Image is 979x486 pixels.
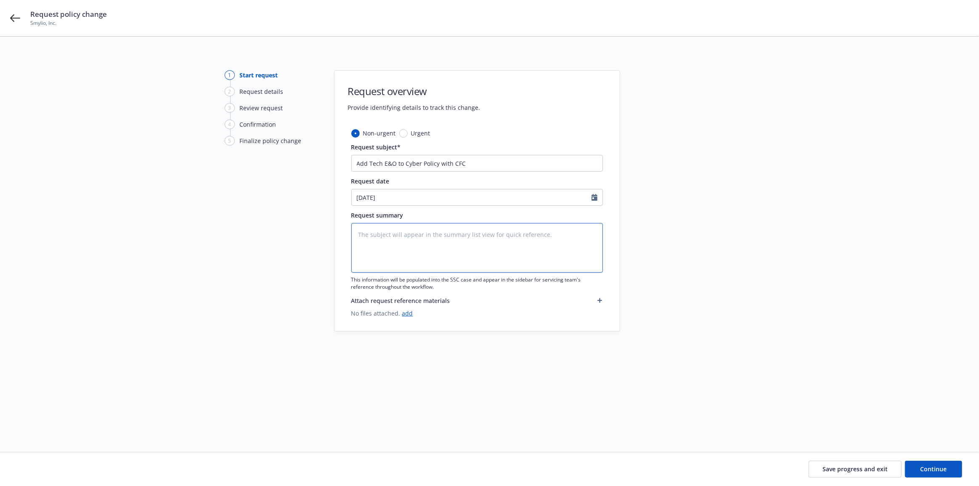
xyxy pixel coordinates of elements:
[351,211,403,219] span: Request summary
[30,9,107,19] span: Request policy change
[352,189,592,205] input: MM/DD/YYYY
[351,129,360,138] input: Non-urgent
[225,87,235,96] div: 2
[351,155,603,172] input: The subject will appear in the summary list view for quick reference.
[240,104,283,112] div: Review request
[351,276,603,290] span: This information will be populated into the SSC case and appear in the sidebar for servicing team...
[351,309,603,318] span: No files attached.
[240,71,278,80] div: Start request
[351,143,401,151] span: Request subject*
[921,465,947,473] span: Continue
[348,84,480,98] h1: Request overview
[348,103,480,112] span: Provide identifying details to track this change.
[30,19,107,27] span: Smylio, Inc.
[822,465,888,473] span: Save progress and exit
[399,129,408,138] input: Urgent
[225,136,235,146] div: 5
[225,103,235,113] div: 3
[240,136,302,145] div: Finalize policy change
[363,129,396,138] span: Non-urgent
[225,70,235,80] div: 1
[905,461,962,478] button: Continue
[402,309,413,317] a: add
[240,87,284,96] div: Request details
[225,120,235,129] div: 4
[809,461,902,478] button: Save progress and exit
[351,296,450,305] span: Attach request reference materials
[240,120,276,129] div: Confirmation
[592,194,597,201] svg: Calendar
[351,177,390,185] span: Request date
[411,129,430,138] span: Urgent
